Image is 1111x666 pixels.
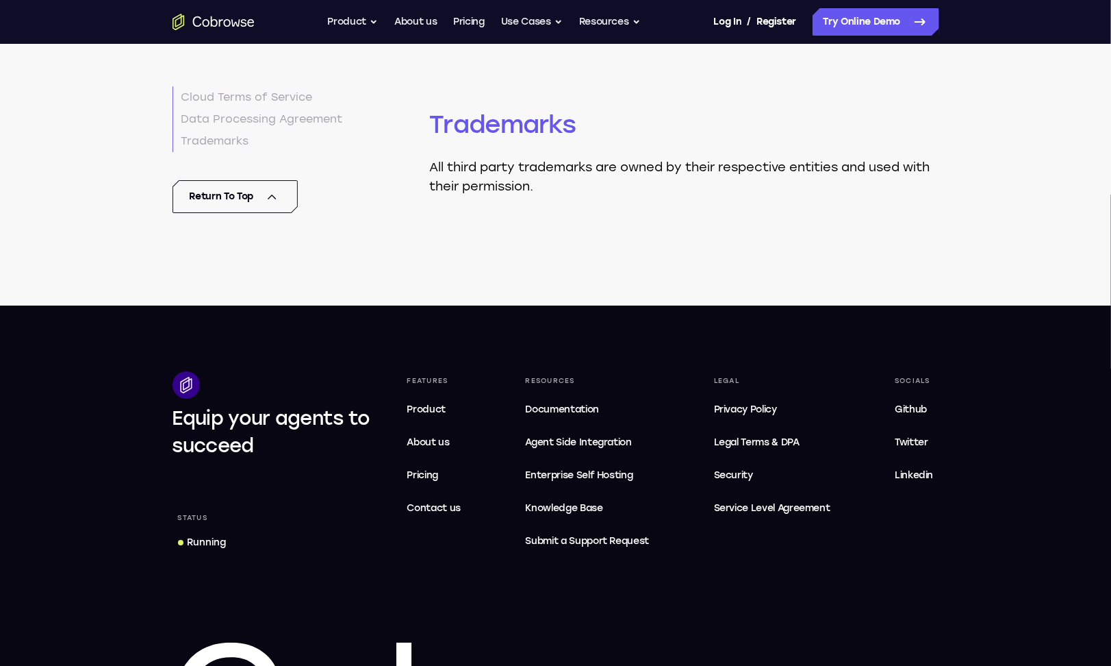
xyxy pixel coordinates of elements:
[708,371,836,391] div: Legal
[173,86,343,108] a: Cloud Terms of Service
[708,495,836,522] a: Service Level Agreement
[714,404,777,415] span: Privacy Policy
[173,530,232,555] a: Running
[173,508,214,528] div: Status
[407,502,461,514] span: Contact us
[453,8,485,36] a: Pricing
[328,8,379,36] button: Product
[526,434,650,451] span: Agent Side Integration
[520,396,655,423] a: Documentation
[520,462,655,489] a: Enterprise Self Hosting
[520,495,655,522] a: Knowledge Base
[520,528,655,555] a: Submit a Support Request
[747,14,751,30] span: /
[520,429,655,456] a: Agent Side Integration
[889,429,938,456] a: Twitter
[402,495,467,522] a: Contact us
[173,130,343,152] a: Trademarks
[889,396,938,423] a: Github
[579,8,641,36] button: Resources
[407,404,446,415] span: Product
[895,404,927,415] span: Github
[407,469,439,481] span: Pricing
[708,429,836,456] a: Legal Terms & DPA
[756,8,796,36] a: Register
[526,533,650,550] span: Submit a Support Request
[173,406,370,457] span: Equip your agents to succeed
[708,396,836,423] a: Privacy Policy
[173,180,298,213] button: Return To Top
[501,8,563,36] button: Use Cases
[526,502,603,514] span: Knowledge Base
[173,14,255,30] a: Go to the home page
[889,462,938,489] a: Linkedin
[526,404,599,415] span: Documentation
[402,462,467,489] a: Pricing
[407,436,450,448] span: About us
[714,500,830,517] span: Service Level Agreement
[188,536,227,550] div: Running
[402,396,467,423] a: Product
[714,8,741,36] a: Log In
[402,429,467,456] a: About us
[394,8,437,36] a: About us
[526,467,650,484] span: Enterprise Self Hosting
[895,469,933,481] span: Linkedin
[402,371,467,391] div: Features
[889,371,938,391] div: Socials
[813,8,939,36] a: Try Online Demo
[708,462,836,489] a: Security
[520,371,655,391] div: Resources
[430,158,939,196] p: All third party trademarks are owned by their respective entities and used with their permission.
[173,108,343,130] a: Data Processing Agreement
[895,436,928,448] span: Twitter
[714,436,800,448] span: Legal Terms & DPA
[714,469,753,481] span: Security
